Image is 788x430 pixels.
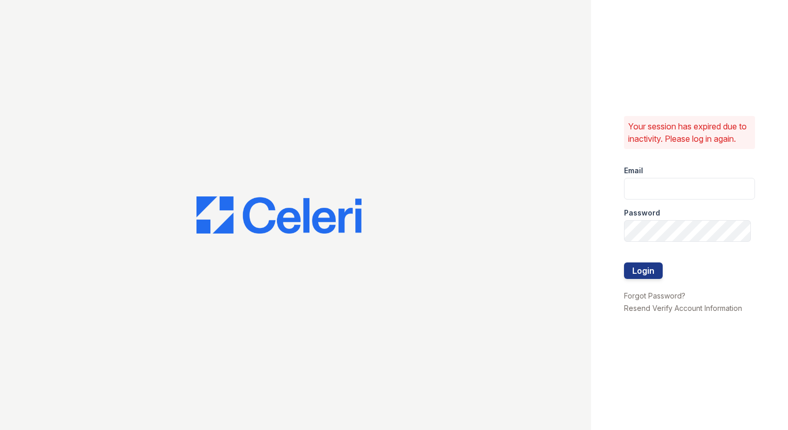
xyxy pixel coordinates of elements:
a: Resend Verify Account Information [624,304,742,312]
label: Password [624,208,660,218]
button: Login [624,262,663,279]
img: CE_Logo_Blue-a8612792a0a2168367f1c8372b55b34899dd931a85d93a1a3d3e32e68fde9ad4.png [196,196,362,234]
p: Your session has expired due to inactivity. Please log in again. [628,120,751,145]
a: Forgot Password? [624,291,685,300]
label: Email [624,166,643,176]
